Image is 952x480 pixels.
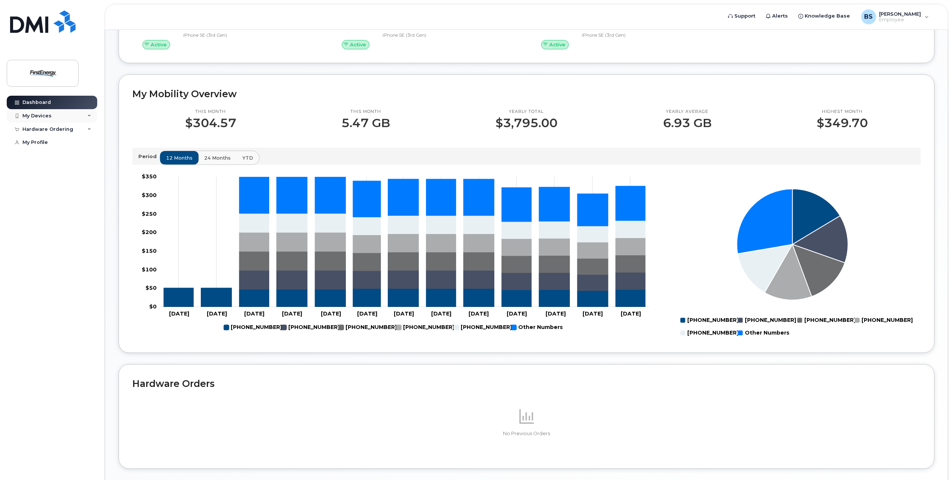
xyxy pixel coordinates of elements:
[185,109,236,115] p: This month
[432,310,452,317] tspan: [DATE]
[244,310,264,317] tspan: [DATE]
[142,173,649,334] g: Chart
[282,310,302,317] tspan: [DATE]
[680,314,913,339] g: Legend
[151,41,167,48] span: Active
[142,266,157,273] tspan: $100
[383,32,519,38] div: iPhone SE (3rd Gen)
[507,310,527,317] tspan: [DATE]
[169,310,189,317] tspan: [DATE]
[512,321,563,334] g: Other Numbers
[469,310,489,317] tspan: [DATE]
[242,154,253,161] span: YTD
[142,247,157,254] tspan: $150
[357,310,377,317] tspan: [DATE]
[132,88,921,99] h2: My Mobility Overview
[582,32,718,38] div: iPhone SE (3rd Gen)
[142,173,157,180] tspan: $350
[583,310,603,317] tspan: [DATE]
[183,32,320,38] div: iPhone SE (3rd Gen)
[495,116,558,130] p: $3,795.00
[396,321,455,334] g: 724-678-8328
[341,116,390,130] p: 5.47 GB
[138,153,160,160] p: Period
[164,288,645,307] g: 724-433-0029
[239,177,645,226] g: Other Numbers
[856,9,934,24] div: Barlock, Sherri L
[772,12,788,20] span: Alerts
[495,109,558,115] p: Yearly total
[339,321,397,334] g: 484-513-4030
[621,310,641,317] tspan: [DATE]
[142,210,157,217] tspan: $250
[239,232,645,258] g: 724-678-8328
[546,310,566,317] tspan: [DATE]
[282,321,340,334] g: 412-302-3432
[454,321,512,334] g: 484-512-0134
[879,11,921,17] span: [PERSON_NAME]
[663,109,712,115] p: Yearly average
[761,9,793,24] a: Alerts
[723,9,761,24] a: Support
[817,116,868,130] p: $349.70
[734,12,755,20] span: Support
[224,321,563,334] g: Legend
[737,189,848,300] g: Series
[864,12,873,21] span: BS
[142,229,157,236] tspan: $200
[239,270,645,290] g: 412-302-3432
[879,17,921,23] span: Employee
[204,154,231,161] span: 24 months
[793,9,855,24] a: Knowledge Base
[224,321,282,334] g: 724-433-0029
[185,116,236,130] p: $304.57
[239,213,645,242] g: 484-512-0134
[663,116,712,130] p: 6.93 GB
[149,303,157,310] tspan: $0
[817,109,868,115] p: Highest month
[132,430,921,437] p: No Previous Orders
[805,12,850,20] span: Knowledge Base
[321,310,341,317] tspan: [DATE]
[350,41,366,48] span: Active
[680,189,913,339] g: Chart
[132,378,921,389] h2: Hardware Orders
[394,310,414,317] tspan: [DATE]
[145,284,157,291] tspan: $50
[142,191,157,198] tspan: $300
[549,41,565,48] span: Active
[207,310,227,317] tspan: [DATE]
[919,447,946,474] iframe: Messenger Launcher
[239,251,645,274] g: 484-513-4030
[341,109,390,115] p: This month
